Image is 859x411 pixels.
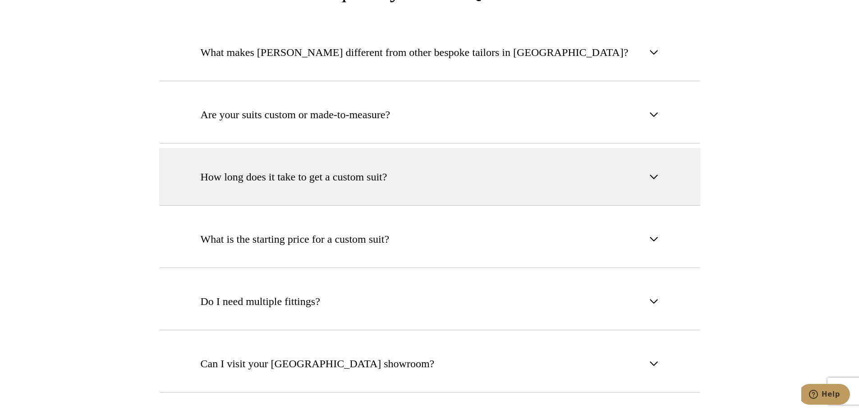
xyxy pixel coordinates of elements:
[159,148,700,206] button: How long does it take to get a custom suit?
[159,210,700,268] button: What is the starting price for a custom suit?
[201,44,629,60] span: What makes [PERSON_NAME] different from other bespoke tailors in [GEOGRAPHIC_DATA]?
[201,169,387,185] span: How long does it take to get a custom suit?
[201,231,390,247] span: What is the starting price for a custom suit?
[159,23,700,81] button: What makes [PERSON_NAME] different from other bespoke tailors in [GEOGRAPHIC_DATA]?
[201,106,390,123] span: Are your suits custom or made-to-measure?
[201,356,435,372] span: Can I visit your [GEOGRAPHIC_DATA] showroom?
[201,293,320,309] span: Do I need multiple fittings?
[159,335,700,393] button: Can I visit your [GEOGRAPHIC_DATA] showroom?
[159,86,700,143] button: Are your suits custom or made-to-measure?
[801,384,850,406] iframe: Opens a widget where you can chat to one of our agents
[159,272,700,330] button: Do I need multiple fittings?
